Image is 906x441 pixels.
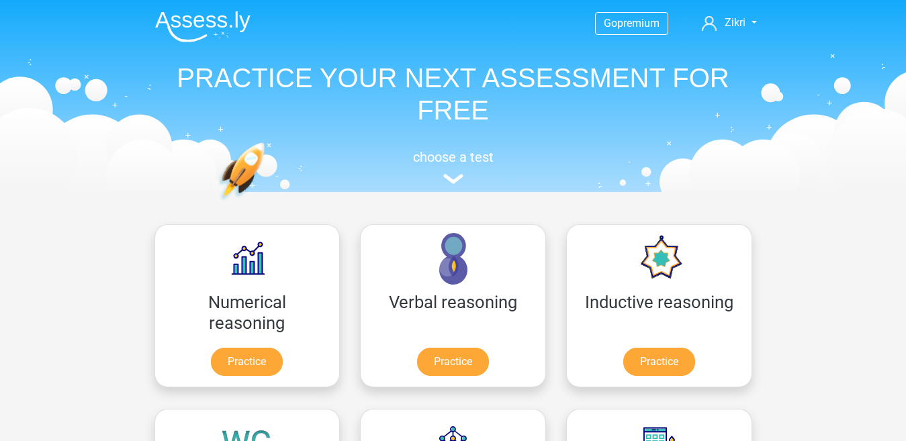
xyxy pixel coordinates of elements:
a: Practice [211,348,283,376]
span: Zikri [725,16,745,29]
img: practice [218,142,317,264]
a: Practice [623,348,695,376]
a: choose a test [144,149,762,185]
a: Practice [417,348,489,376]
a: Zikri [696,15,762,31]
img: Assessly [155,11,251,42]
h1: PRACTICE YOUR NEXT ASSESSMENT FOR FREE [144,62,762,126]
img: assessment [443,174,463,184]
span: Go [604,17,617,30]
a: Gopremium [596,14,668,32]
h5: choose a test [144,149,762,165]
span: premium [617,17,660,30]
